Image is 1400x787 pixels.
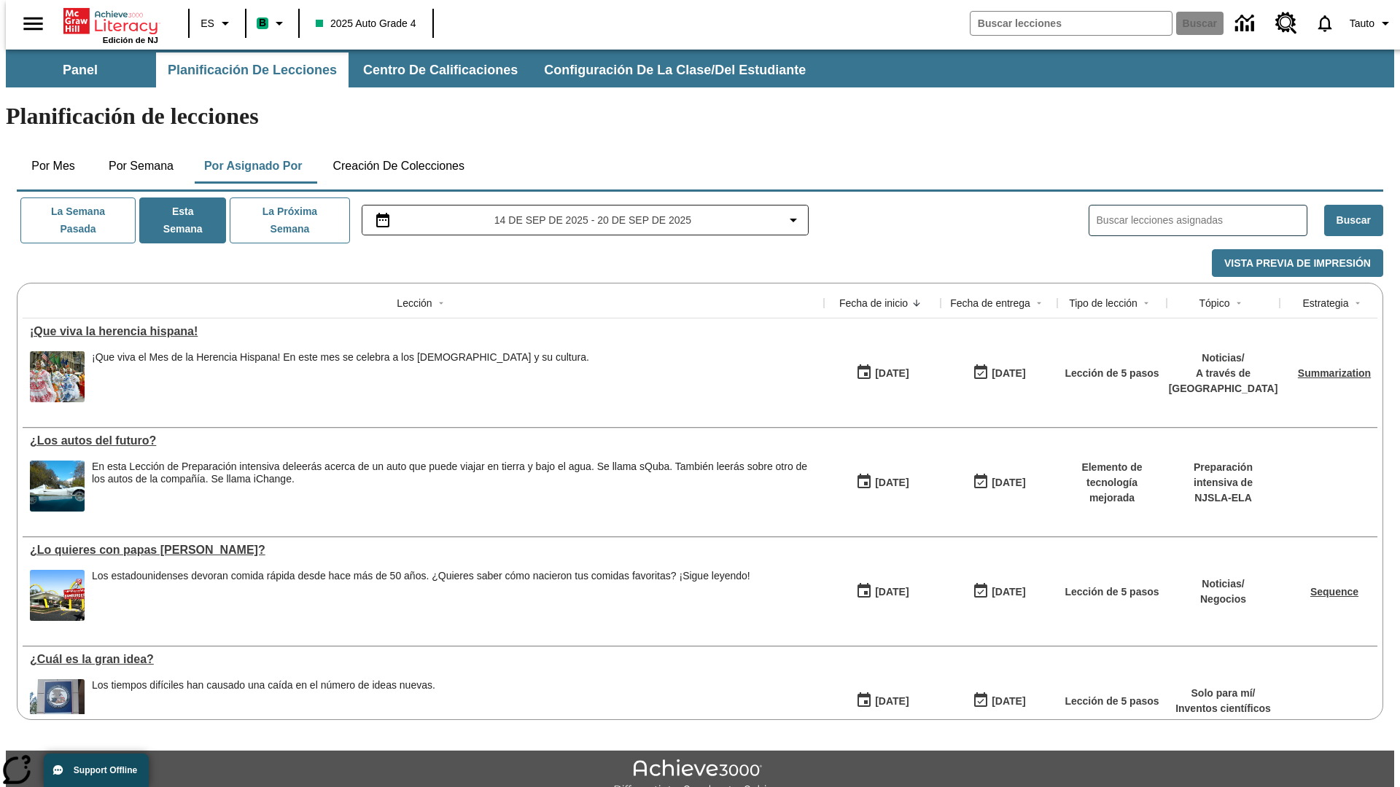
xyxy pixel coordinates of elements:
button: 07/14/25: Primer día en que estuvo disponible la lección [851,578,914,606]
div: Subbarra de navegación [6,52,819,87]
span: Support Offline [74,765,137,775]
p: Preparación intensiva de NJSLA-ELA [1174,460,1272,506]
button: Vista previa de impresión [1212,249,1383,278]
button: Planificación de lecciones [156,52,349,87]
span: 2025 Auto Grade 4 [316,16,416,31]
div: [DATE] [875,692,909,710]
button: Abrir el menú lateral [12,2,55,45]
p: Solo para mí / [1175,686,1271,701]
button: Configuración de la clase/del estudiante [532,52,817,87]
img: Letrero cerca de un edificio dice Oficina de Patentes y Marcas de los Estados Unidos. La economía... [30,679,85,730]
span: ES [201,16,214,31]
div: Los tiempos difíciles han causado una caída en el número de ideas nuevas. [92,679,435,730]
div: [DATE] [875,583,909,601]
button: Centro de calificaciones [351,52,529,87]
button: Panel [7,52,153,87]
div: [DATE] [992,692,1025,710]
img: Uno de los primeros locales de McDonald's, con el icónico letrero rojo y los arcos amarillos. [30,570,85,621]
div: [DATE] [875,474,909,492]
div: ¿Los autos del futuro? [30,434,817,447]
p: Elemento de tecnología mejorada [1065,460,1159,506]
div: ¡Que viva la herencia hispana! [30,325,817,338]
div: En esta Lección de Preparación intensiva de [92,461,817,485]
div: Los estadounidenses devoran comida rápida desde hace más de 50 años. ¿Quieres saber cómo nacieron... [92,570,750,621]
button: Sort [1137,294,1155,312]
span: B [259,14,266,32]
a: Portada [63,7,158,36]
div: Tipo de lección [1069,296,1137,310]
button: 09/21/25: Último día en que podrá accederse la lección [968,359,1030,387]
a: Summarization [1298,367,1371,379]
div: [DATE] [992,474,1025,492]
div: Tópico [1199,296,1229,310]
button: Sort [432,294,450,312]
img: dos filas de mujeres hispanas en un desfile que celebra la cultura hispana. Las mujeres lucen col... [30,351,85,402]
button: Support Offline [44,753,149,787]
div: [DATE] [992,364,1025,383]
div: Estrategia [1302,296,1348,310]
button: Sort [908,294,925,312]
div: [DATE] [992,583,1025,601]
a: ¡Que viva la herencia hispana!, Lecciones [30,325,817,338]
button: 07/20/26: Último día en que podrá accederse la lección [968,578,1030,606]
button: 07/23/25: Primer día en que estuvo disponible la lección [851,469,914,496]
testabrev: leerás acerca de un auto que puede viajar en tierra y bajo el agua. Se llama sQuba. También leerá... [92,461,807,485]
button: Creación de colecciones [321,149,476,184]
button: Esta semana [139,197,226,243]
p: Negocios [1200,592,1246,607]
div: ¡Que viva el Mes de la Herencia Hispana! En este mes se celebra a los hispanoamericanos y su cult... [92,351,589,402]
button: Sort [1030,294,1048,312]
div: Portada [63,5,158,44]
div: Fecha de entrega [950,296,1030,310]
p: Lección de 5 pasos [1065,694,1159,709]
span: Edición de NJ [103,36,158,44]
button: 04/13/26: Último día en que podrá accederse la lección [968,687,1030,715]
div: Los estadounidenses devoran comida rápida desde hace más de 50 años. ¿Quieres saber cómo nacieron... [92,570,750,582]
span: 14 de sep de 2025 - 20 de sep de 2025 [494,213,691,228]
a: Sequence [1310,586,1358,598]
button: 06/30/26: Último día en que podrá accederse la lección [968,469,1030,496]
h1: Planificación de lecciones [6,103,1394,130]
div: ¿Lo quieres con papas fritas? [30,544,817,557]
input: Buscar lecciones asignadas [1097,210,1307,231]
div: Los tiempos difíciles han causado una caída en el número de ideas nuevas. [92,679,435,692]
button: Perfil/Configuración [1344,10,1400,36]
div: En esta Lección de Preparación intensiva de leerás acerca de un auto que puede viajar en tierra y... [92,461,817,512]
p: A través de [GEOGRAPHIC_DATA] [1169,366,1278,396]
svg: Collapse Date Range Filter [785,211,802,229]
button: Sort [1230,294,1248,312]
button: Por mes [17,149,90,184]
button: Seleccione el intervalo de fechas opción del menú [368,211,803,229]
p: Noticias / [1169,351,1278,366]
a: Notificaciones [1306,4,1344,42]
button: Por semana [97,149,185,184]
p: Inventos científicos [1175,701,1271,716]
img: Un automóvil de alta tecnología flotando en el agua. [30,461,85,512]
button: 09/15/25: Primer día en que estuvo disponible la lección [851,359,914,387]
a: Centro de recursos, Se abrirá en una pestaña nueva. [1267,4,1306,43]
a: ¿Los autos del futuro? , Lecciones [30,434,817,447]
input: Buscar campo [971,12,1172,35]
button: Lenguaje: ES, Selecciona un idioma [194,10,241,36]
a: ¿Cuál es la gran idea?, Lecciones [30,653,817,666]
button: Boost El color de la clase es verde menta. Cambiar el color de la clase. [251,10,294,36]
button: Buscar [1324,205,1383,236]
button: Sort [1349,294,1366,312]
div: ¿Cuál es la gran idea? [30,653,817,666]
p: Lección de 5 pasos [1065,584,1159,600]
div: Fecha de inicio [839,296,908,310]
span: Tauto [1350,16,1374,31]
p: Noticias / [1200,576,1246,592]
p: Lección de 5 pasos [1065,366,1159,381]
div: Lección [397,296,432,310]
div: ¡Que viva el Mes de la Herencia Hispana! En este mes se celebra a los [DEMOGRAPHIC_DATA] y su cul... [92,351,589,364]
a: ¿Lo quieres con papas fritas?, Lecciones [30,544,817,557]
button: La semana pasada [20,197,136,243]
button: 04/07/25: Primer día en que estuvo disponible la lección [851,687,914,715]
button: La próxima semana [230,197,349,243]
div: Subbarra de navegación [6,50,1394,87]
